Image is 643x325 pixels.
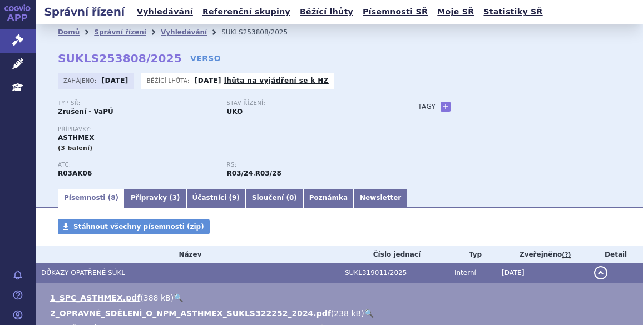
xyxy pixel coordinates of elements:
[303,189,354,208] a: Poznámka
[58,169,92,177] strong: SALMETEROL A FLUTIKASON
[50,292,632,303] li: ( )
[94,28,146,36] a: Správní řízení
[58,126,395,133] p: Přípravky:
[50,308,632,319] li: ( )
[594,266,607,279] button: detail
[41,269,125,277] span: DŮKAZY OPATŘENÉ SÚKL
[58,144,93,152] span: (3 balení)
[418,100,436,113] h3: Tagy
[227,169,253,177] strong: fixní kombinace léčivých látek salmeterol a flutikason, v lékové formě prášku k inhalaci
[255,169,281,177] strong: fixní kombinace flutikason a salmeterol - aerosol, suspenze a roztok, inhal. aplikace
[195,77,221,84] strong: [DATE]
[199,4,294,19] a: Referenční skupiny
[339,263,449,283] td: SUKL319011/2025
[102,77,128,84] strong: [DATE]
[359,4,431,19] a: Písemnosti SŘ
[50,309,331,318] a: 2_OPRAVNÉ_SDĚLENÍ_O_NPM_ASTHMEX_SUKLS322252_2024.pdf
[364,309,374,318] a: 🔍
[50,293,140,302] a: 1_SPC_ASTHMEX.pdf
[36,4,133,19] h2: Správní řízení
[125,189,186,208] a: Přípravky (3)
[58,100,216,107] p: Typ SŘ:
[111,194,115,202] span: 8
[147,76,192,85] span: Běžící lhůta:
[144,293,171,302] span: 388 kB
[172,194,177,202] span: 3
[227,108,243,116] strong: UKO
[434,4,477,19] a: Moje SŘ
[224,77,329,84] a: lhůta na vyjádření se k HZ
[334,309,361,318] span: 238 kB
[227,162,396,178] div: ,
[246,189,303,208] a: Sloučení (0)
[227,162,385,168] p: RS:
[496,263,588,283] td: [DATE]
[232,194,236,202] span: 9
[454,269,476,277] span: Interní
[58,162,216,168] p: ATC:
[289,194,294,202] span: 0
[58,28,80,36] a: Domů
[496,246,588,263] th: Zveřejněno
[296,4,357,19] a: Běžící lhůty
[221,24,302,41] li: SUKLS253808/2025
[562,251,571,259] abbr: (?)
[73,223,204,231] span: Stáhnout všechny písemnosti (zip)
[161,28,207,36] a: Vyhledávání
[36,246,339,263] th: Název
[190,53,221,64] a: VERSO
[174,293,183,302] a: 🔍
[133,4,196,19] a: Vyhledávání
[58,134,95,142] span: ASTHMEX
[195,76,329,85] p: -
[441,102,451,112] a: +
[339,246,449,263] th: Číslo jednací
[588,246,643,263] th: Detail
[186,189,246,208] a: Účastníci (9)
[58,219,210,234] a: Stáhnout všechny písemnosti (zip)
[58,189,125,208] a: Písemnosti (8)
[63,76,98,85] span: Zahájeno:
[227,100,385,107] p: Stav řízení:
[480,4,546,19] a: Statistiky SŘ
[58,52,182,65] strong: SUKLS253808/2025
[449,246,496,263] th: Typ
[354,189,407,208] a: Newsletter
[58,108,113,116] strong: Zrušení - VaPÚ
